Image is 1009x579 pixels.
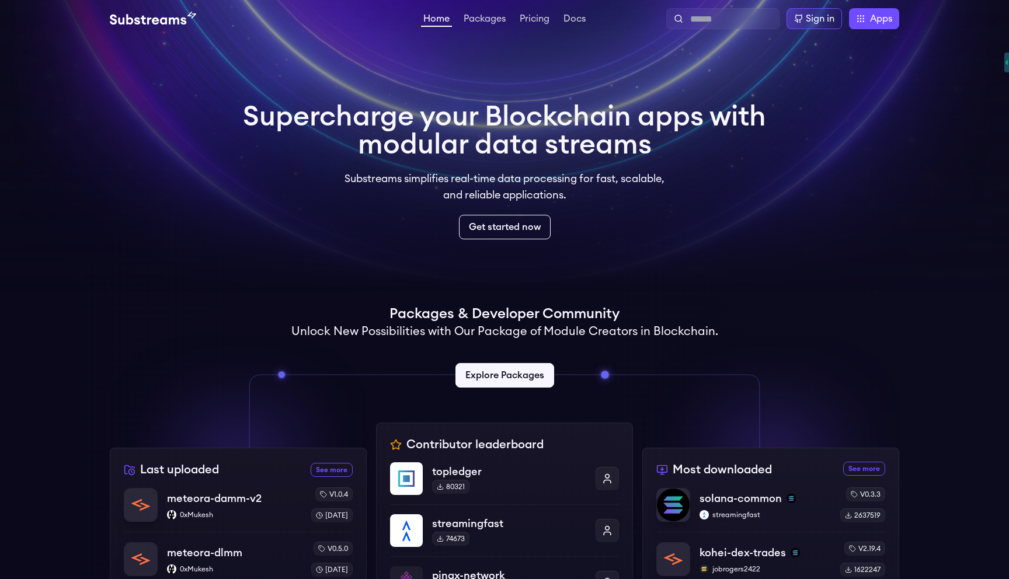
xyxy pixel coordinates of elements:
[314,542,353,556] div: v0.5.0
[656,487,885,532] a: solana-commonsolana-commonsolanastreamingfaststreamingfastv0.3.32637519
[787,494,796,503] img: solana
[124,487,353,532] a: meteora-damm-v2meteora-damm-v20xMukesh0xMukeshv1.0.4[DATE]
[390,462,423,495] img: topledger
[432,515,586,532] p: streamingfast
[432,532,469,546] div: 74673
[390,504,619,556] a: streamingfaststreamingfast74673
[167,564,176,574] img: 0xMukesh
[700,564,709,574] img: jobrogers2422
[167,510,176,519] img: 0xMukesh
[390,462,619,504] a: topledgertopledger80321
[167,545,242,561] p: meteora-dlmm
[461,14,508,26] a: Packages
[517,14,552,26] a: Pricing
[432,480,469,494] div: 80321
[700,564,831,574] p: jobrogers2422
[700,545,786,561] p: kohei-dex-trades
[840,563,885,577] div: 1622247
[315,487,353,501] div: v1.0.4
[806,12,834,26] div: Sign in
[870,12,892,26] span: Apps
[167,510,302,519] p: 0xMukesh
[657,543,690,575] img: kohei-dex-trades
[167,564,302,574] p: 0xMukesh
[844,542,885,556] div: v2.19.4
[167,490,262,507] p: meteora-damm-v2
[846,487,885,501] div: v0.3.3
[110,12,196,26] img: Substream's logo
[336,170,673,203] p: Substreams simplifies real-time data processing for fast, scalable, and reliable applications.
[840,508,885,522] div: 2637519
[843,462,885,476] a: See more most downloaded packages
[561,14,588,26] a: Docs
[243,103,766,159] h1: Supercharge your Blockchain apps with modular data streams
[657,489,690,521] img: solana-common
[390,514,423,547] img: streamingfast
[311,563,353,577] div: [DATE]
[421,14,452,27] a: Home
[432,463,586,480] p: topledger
[700,510,831,519] p: streamingfast
[787,8,842,29] a: Sign in
[124,543,157,575] img: meteora-dlmm
[311,463,353,477] a: See more recently uploaded packages
[700,510,709,519] img: streamingfast
[459,215,551,239] a: Get started now
[791,548,800,557] img: solana
[291,323,718,340] h2: Unlock New Possibilities with Our Package of Module Creators in Blockchain.
[455,363,554,388] a: Explore Packages
[656,532,885,577] a: kohei-dex-tradeskohei-dex-tradessolanajobrogers2422jobrogers2422v2.19.41622247
[311,508,353,522] div: [DATE]
[389,305,620,323] h1: Packages & Developer Community
[700,490,782,507] p: solana-common
[124,489,157,521] img: meteora-damm-v2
